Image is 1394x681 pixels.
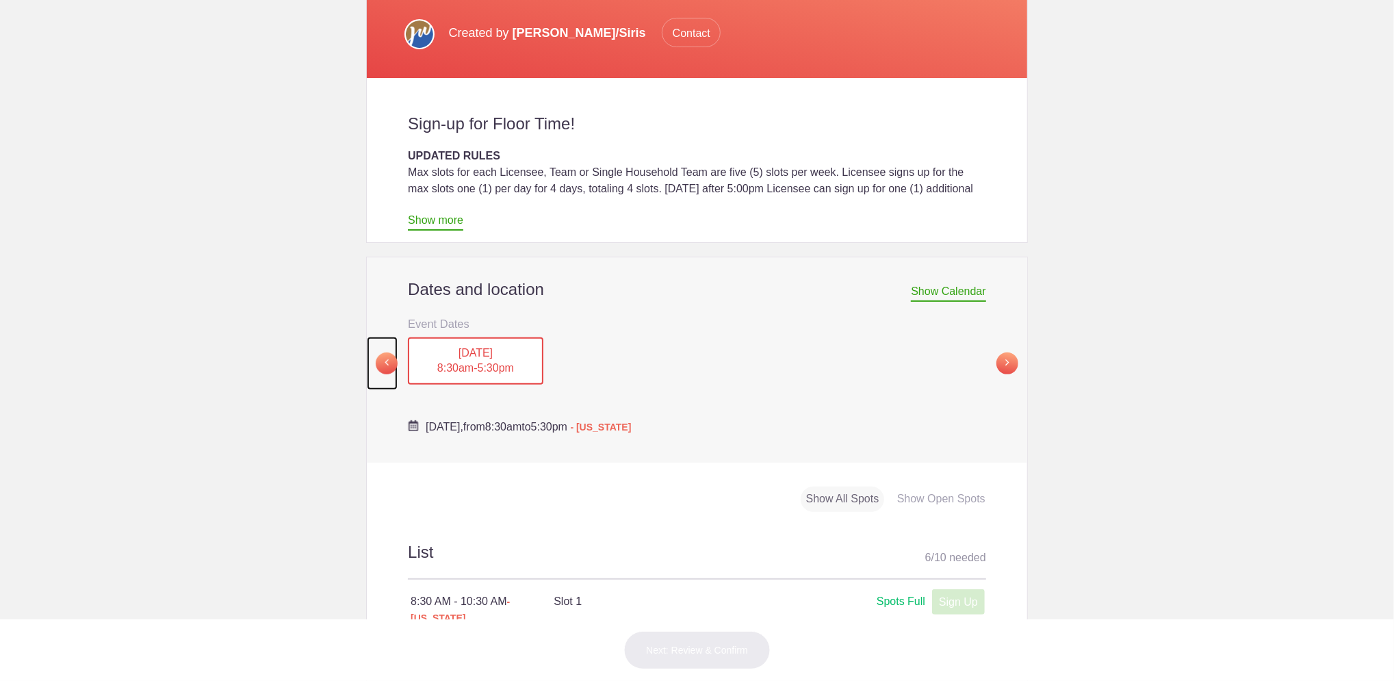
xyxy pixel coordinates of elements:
[408,114,986,134] h2: Sign-up for Floor Time!
[911,285,985,302] span: Show Calendar
[801,487,885,512] div: Show All Spots
[623,631,771,669] button: Next: Review & Confirm
[408,279,986,300] h2: Dates and location
[408,420,419,431] img: Cal purple
[571,422,632,433] span: - [US_STATE]
[485,421,521,433] span: 8:30am
[877,593,925,611] div: Spots Full
[426,421,463,433] span: [DATE],
[459,347,493,359] span: [DATE]
[931,552,934,563] span: /
[437,362,474,374] span: 8:30am
[408,150,500,162] strong: UPDATED RULES
[513,26,646,40] span: [PERSON_NAME]/Siris
[407,337,544,386] button: [DATE] 8:30am-5:30pm
[408,337,543,385] div: -
[662,18,721,47] span: Contact
[478,362,514,374] span: 5:30pm
[554,593,769,610] h4: Slot 1
[892,487,991,512] div: Show Open Spots
[408,164,986,230] div: Max slots for each Licensee, Team or Single Household Team are five (5) slots per week. Licensee ...
[408,313,986,334] h3: Event Dates
[408,541,986,580] h2: List
[449,18,721,48] p: Created by
[925,548,986,568] div: 6 10 needed
[531,421,567,433] span: 5:30pm
[408,214,463,231] a: Show more
[411,593,554,626] div: 8:30 AM - 10:30 AM
[426,421,631,433] span: from to
[404,19,435,49] img: Circle for social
